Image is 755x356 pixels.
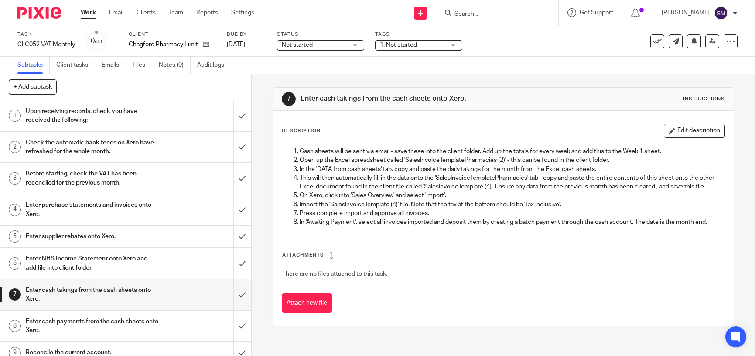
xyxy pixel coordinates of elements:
a: Client tasks [56,57,95,74]
a: Work [81,8,96,17]
div: 2 [9,141,21,153]
h1: Enter purchase statements and invoices onto Xero. [26,199,158,221]
a: Subtasks [17,57,50,74]
a: Team [169,8,183,17]
a: Notes (0) [159,57,191,74]
div: 5 [9,230,21,243]
input: Search [454,10,532,18]
span: Not started [282,42,313,48]
div: 0 [91,36,102,46]
a: Email [109,8,123,17]
a: Settings [231,8,254,17]
p: Description [282,127,321,134]
p: Chagford Pharmacy Limited [129,40,198,49]
p: [PERSON_NAME] [662,8,710,17]
a: Files [133,57,152,74]
div: 6 [9,257,21,270]
h1: Enter cash takings from the cash sheets onto Xero. [26,284,158,306]
span: Attachments [282,253,324,257]
h1: Enter cash payments from the cash sheets onto Xero. [26,315,158,337]
p: On Xero, click into 'Sales Overview' and select 'Import'. [300,191,724,200]
p: Import the 'SalesInvoiceTemplate (4)' file. Note that the tax at the bottom should be 'Tax Inclus... [300,200,724,209]
button: Edit description [664,124,725,138]
img: Pixie [17,7,61,19]
h1: Check the automatic bank feeds on Xero have refreshed for the whole month. [26,136,158,158]
label: Status [277,31,364,38]
span: [DATE] [227,41,245,48]
div: 7 [9,288,21,301]
h1: Upon receiving records, check you have received the following: [26,105,158,127]
a: Emails [102,57,126,74]
div: 4 [9,204,21,216]
div: 8 [9,320,21,332]
button: Attach new file [282,293,332,313]
a: Reports [196,8,218,17]
label: Due by [227,31,266,38]
p: Cash sheets will be sent via email - save these into the client folder. Add up the totals for eve... [300,147,724,156]
div: 3 [9,172,21,185]
span: There are no files attached to this task. [282,271,387,277]
small: /34 [95,39,102,44]
img: svg%3E [714,6,728,20]
div: CLC052 VAT Monthly [17,40,75,49]
p: This will then automatically fill in the data onto the 'SalesInvoiceTemplatePharmacies' tab - cop... [300,174,724,192]
div: 7 [282,92,296,106]
div: Instructions [683,96,725,103]
h1: Enter cash takings from the cash sheets onto Xero. [301,94,522,103]
a: Clients [137,8,156,17]
span: 1. Not started [380,42,417,48]
h1: Enter NHS Income Statement onto Xero and add file into client folder. [26,252,158,274]
div: 1 [9,110,21,122]
p: Press complete import and approve all invoices. [300,209,724,218]
h1: Before starting, check the VAT has been reconciled for the previous month. [26,167,158,189]
span: Get Support [580,10,613,16]
h1: Enter supplier rebates onto Xero. [26,230,158,243]
label: Task [17,31,75,38]
p: Open up the Excel spreadsheet called 'SalesInvoiceTemplatePharmacies (2)' - this can be found in ... [300,156,724,164]
a: Audit logs [197,57,231,74]
button: + Add subtask [9,79,57,94]
label: Tags [375,31,462,38]
label: Client [129,31,216,38]
p: In the 'DATA from cash sheets' tab, copy and paste the daily takings for the month from the Excel... [300,165,724,174]
p: In 'Awaiting Payment', select all invoices imported and deposit them by creating a batch payment ... [300,218,724,226]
